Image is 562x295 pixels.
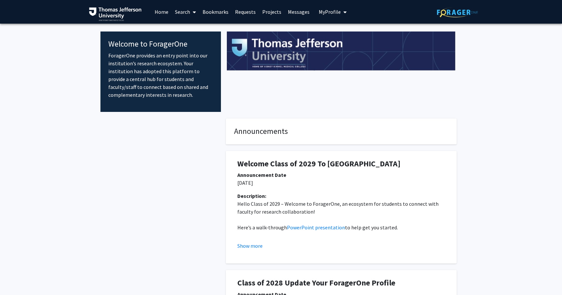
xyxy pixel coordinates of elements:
[287,224,345,231] a: PowerPoint presentation
[259,0,285,23] a: Projects
[108,39,213,49] h4: Welcome to ForagerOne
[285,0,313,23] a: Messages
[237,200,445,216] p: Hello Class of 2029 – Welcome to ForagerOne, an ecosystem for students to connect with faculty fo...
[89,7,141,21] img: Thomas Jefferson University Logo
[237,278,445,288] h1: Class of 2028 Update Your ForagerOne Profile
[237,223,445,231] p: Here’s a walk-through to help get you started.
[172,0,199,23] a: Search
[5,265,28,290] iframe: Chat
[237,159,445,169] h1: Welcome Class of 2029 To [GEOGRAPHIC_DATA]
[108,52,213,99] p: ForagerOne provides an entry point into our institution’s research ecosystem. Your institution ha...
[227,32,456,71] img: Cover Image
[237,192,445,200] div: Description:
[237,179,445,187] p: [DATE]
[232,0,259,23] a: Requests
[199,0,232,23] a: Bookmarks
[437,7,478,17] img: ForagerOne Logo
[319,9,341,15] span: My Profile
[151,0,172,23] a: Home
[234,127,448,136] h4: Announcements
[237,171,445,179] div: Announcement Date
[237,242,263,250] button: Show more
